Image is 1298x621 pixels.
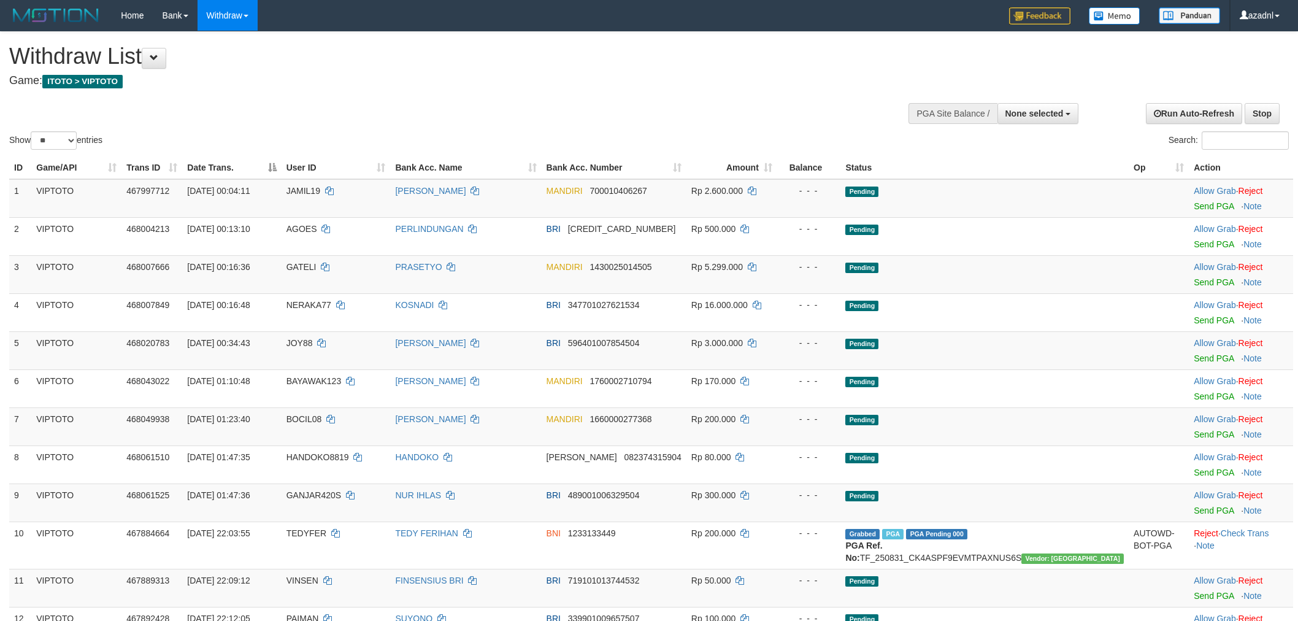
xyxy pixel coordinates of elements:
a: Allow Grab [1194,186,1235,196]
label: Search: [1169,131,1289,150]
td: · [1189,484,1293,522]
span: Pending [845,453,878,463]
span: · [1194,338,1238,348]
td: · [1189,179,1293,218]
span: GANJAR420S [286,490,341,500]
span: · [1194,262,1238,272]
span: Rp 2.600.000 [691,186,743,196]
span: MANDIRI [547,186,583,196]
span: Rp 80.000 [691,452,731,462]
div: - - - [782,261,836,273]
span: [DATE] 01:10:48 [187,376,250,386]
span: 468020783 [126,338,169,348]
a: Allow Grab [1194,338,1235,348]
img: Feedback.jpg [1009,7,1070,25]
a: Reject [1238,376,1263,386]
span: Copy 1233133449 to clipboard [568,528,616,538]
a: Send PGA [1194,468,1234,477]
th: Action [1189,156,1293,179]
td: · [1189,569,1293,607]
span: Rp 16.000.000 [691,300,748,310]
span: Pending [845,377,878,387]
span: Rp 200.000 [691,414,735,424]
img: Button%20Memo.svg [1089,7,1140,25]
a: Note [1243,468,1262,477]
span: Pending [845,301,878,311]
th: Amount: activate to sort column ascending [686,156,777,179]
a: Send PGA [1194,353,1234,363]
span: 468049938 [126,414,169,424]
td: · [1189,445,1293,484]
span: VINSEN [286,576,318,585]
td: 2 [9,217,31,255]
th: Op: activate to sort column ascending [1129,156,1189,179]
a: Reject [1238,262,1263,272]
a: PRASETYO [395,262,442,272]
span: Rp 200.000 [691,528,735,538]
span: Copy 719101013744532 to clipboard [568,576,640,585]
td: 7 [9,407,31,445]
div: - - - [782,223,836,235]
span: Copy 489001006329504 to clipboard [568,490,640,500]
a: Allow Grab [1194,490,1235,500]
td: VIPTOTO [31,179,121,218]
span: HANDOKO8819 [286,452,349,462]
div: - - - [782,527,836,539]
a: Note [1243,353,1262,363]
a: Send PGA [1194,391,1234,401]
th: Status [840,156,1129,179]
span: BNI [547,528,561,538]
td: VIPTOTO [31,255,121,293]
span: 468043022 [126,376,169,386]
a: Send PGA [1194,277,1234,287]
a: KOSNADI [395,300,434,310]
span: 467997712 [126,186,169,196]
img: MOTION_logo.png [9,6,102,25]
a: Send PGA [1194,506,1234,515]
td: · [1189,217,1293,255]
span: Vendor URL: https://checkout4.1velocity.biz [1021,553,1124,564]
a: Reject [1238,414,1263,424]
td: 9 [9,484,31,522]
span: BRI [547,576,561,585]
span: Rp 5.299.000 [691,262,743,272]
div: - - - [782,413,836,425]
span: [DATE] 00:16:48 [187,300,250,310]
span: Rp 170.000 [691,376,735,386]
td: VIPTOTO [31,369,121,407]
td: VIPTOTO [31,407,121,445]
a: Note [1243,315,1262,325]
div: - - - [782,375,836,387]
span: Copy 347701027621534 to clipboard [568,300,640,310]
td: TF_250831_CK4ASPF9EVMTPAXNUS6S [840,522,1129,569]
div: - - - [782,489,836,501]
div: - - - [782,299,836,311]
select: Showentries [31,131,77,150]
td: 1 [9,179,31,218]
td: VIPTOTO [31,217,121,255]
span: [DATE] 22:03:55 [187,528,250,538]
span: Pending [845,339,878,349]
img: panduan.png [1159,7,1220,24]
a: Note [1243,201,1262,211]
div: - - - [782,337,836,349]
span: JOY88 [286,338,313,348]
label: Show entries [9,131,102,150]
span: · [1194,452,1238,462]
span: [PERSON_NAME] [547,452,617,462]
th: User ID: activate to sort column ascending [282,156,391,179]
a: Reject [1238,300,1263,310]
a: Reject [1238,490,1263,500]
span: BOCIL08 [286,414,322,424]
td: AUTOWD-BOT-PGA [1129,522,1189,569]
div: - - - [782,185,836,197]
a: Allow Grab [1194,452,1235,462]
a: Allow Grab [1194,376,1235,386]
a: Reject [1194,528,1218,538]
span: BRI [547,490,561,500]
span: MANDIRI [547,414,583,424]
a: Stop [1245,103,1280,124]
span: 467884664 [126,528,169,538]
span: Copy 1430025014505 to clipboard [589,262,651,272]
span: [DATE] 00:16:36 [187,262,250,272]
